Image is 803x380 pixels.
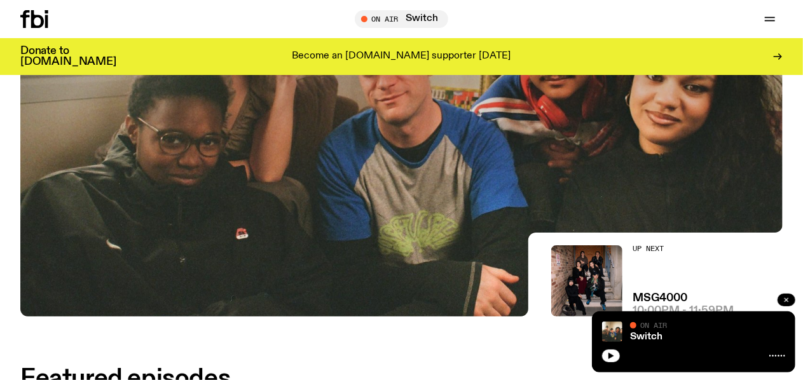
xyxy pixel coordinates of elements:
[633,293,687,304] a: MSG4000
[355,10,448,28] button: On AirSwitch
[20,46,116,67] h3: Donate to [DOMAIN_NAME]
[630,332,662,342] a: Switch
[633,245,734,252] h2: Up Next
[633,306,734,316] span: 10:00pm - 11:59pm
[602,322,622,342] img: A warm film photo of the switch team sitting close together. from left to right: Cedar, Lau, Sand...
[640,321,667,329] span: On Air
[292,51,511,62] p: Become an [DOMAIN_NAME] supporter [DATE]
